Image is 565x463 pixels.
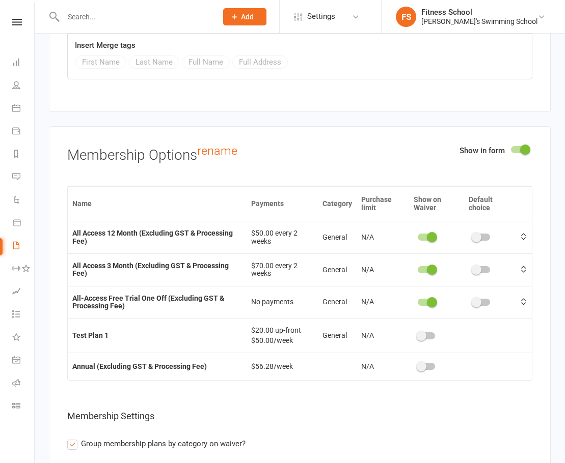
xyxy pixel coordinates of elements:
th: Show on Waiver [409,186,464,221]
a: General attendance kiosk mode [12,350,35,372]
span: Add [241,13,254,21]
td: N/A [357,253,409,286]
a: Product Sales [12,212,35,235]
a: Roll call kiosk mode [12,372,35,395]
div: $70.00 every 2 weeks [251,262,313,278]
a: Class kiosk mode [12,395,35,418]
td: N/A [357,221,409,253]
h3: Membership Options [67,144,532,163]
div: Fitness School [421,8,537,17]
td: N/A [357,353,409,380]
div: $50.00 every 2 weeks [251,229,313,245]
a: Reports [12,143,35,166]
strong: All-Access Free Trial One Off (Excluding GST & Processing Fee) [72,294,224,310]
a: Assessments [12,281,35,304]
td: General [318,221,357,253]
a: Calendar [12,98,35,121]
div: No payments [251,298,313,306]
div: [PERSON_NAME]'s Swimming School [421,17,537,26]
span: Group membership plans by category on waiver? [81,438,246,448]
th: Payments [247,186,318,221]
input: Search... [60,10,210,24]
div: $56.28/week [251,363,313,370]
td: General [318,286,357,319]
a: Payments [12,121,35,143]
span: Settings [307,5,335,28]
strong: All Access 3 Month (Excluding GST & Processing Fee) [72,262,229,277]
div: $20.00 up-front [251,327,313,334]
td: N/A [357,318,409,353]
div: $50.00/week [251,337,313,344]
th: Default choice [464,186,516,221]
th: Purchase limit [357,186,409,221]
a: What's New [12,327,35,350]
h5: Membership Settings [67,409,532,424]
div: FS [396,7,416,27]
th: Category [318,186,357,221]
strong: Annual (Excluding GST & Processing Fee) [72,362,207,370]
td: General [318,253,357,286]
td: N/A [357,286,409,319]
strong: All Access 12 Month (Excluding GST & Processing Fee) [72,229,233,245]
td: General [318,318,357,353]
a: Dashboard [12,52,35,75]
a: rename [197,143,237,158]
th: Name [68,186,247,221]
label: Show in form [460,144,505,157]
strong: Test Plan 1 [72,331,109,339]
button: Add [223,8,266,25]
label: Insert Merge tags [75,39,136,51]
a: People [12,75,35,98]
